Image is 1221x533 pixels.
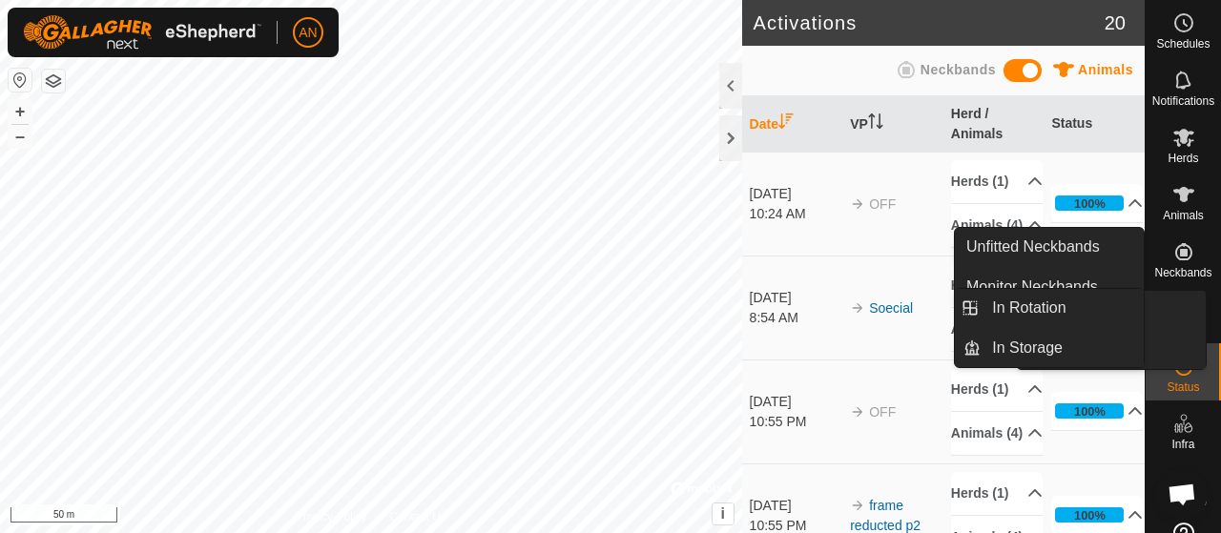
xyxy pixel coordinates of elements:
span: Monitor Neckbands [966,276,1098,298]
p-accordion-header: 100% [1051,392,1143,430]
button: – [9,125,31,148]
span: AN [299,23,317,43]
div: 100% [1074,195,1106,213]
th: VP [842,96,943,153]
img: arrow [850,404,865,420]
span: Unfitted Neckbands [966,236,1100,258]
h2: Activations [754,11,1105,34]
span: Notifications [1152,95,1214,107]
div: 100% [1055,507,1124,523]
a: Monitor Neckbands [955,268,1144,306]
span: Heatmap [1160,496,1207,507]
button: i [713,503,734,524]
span: OFF [869,196,896,212]
p-sorticon: Activate to sort [778,116,794,132]
p-accordion-header: Animals (4) [951,412,1043,455]
img: Gallagher Logo [23,15,261,50]
div: [DATE] [750,496,841,516]
span: Animals [1078,62,1133,77]
span: Status [1167,381,1199,393]
img: arrow [850,300,865,316]
div: 100% [1055,403,1124,419]
a: Contact Us [389,508,445,525]
th: Status [1044,96,1145,153]
div: Open chat [1156,468,1208,520]
span: Infra [1171,439,1194,450]
li: In Rotation [955,289,1144,327]
span: Animals [1163,210,1204,221]
button: Map Layers [42,70,65,92]
a: Privacy Policy [296,508,367,525]
a: Soecial [869,300,913,316]
div: 8:54 AM [750,308,841,328]
p-accordion-header: Animals (4) [951,308,1043,351]
th: Date [742,96,843,153]
p-accordion-header: 100% [1051,184,1143,222]
div: 10:55 PM [750,412,841,432]
span: Neckbands [921,62,996,77]
div: [DATE] [750,184,841,204]
span: Herds [1168,153,1198,164]
div: 100% [1074,402,1106,420]
img: arrow [850,498,865,513]
span: 20 [1105,9,1126,37]
a: In Rotation [981,289,1144,327]
p-sorticon: Activate to sort [868,116,883,132]
p-accordion-header: Herds (1) [951,264,1043,307]
p-accordion-header: Animals (4) [951,204,1043,247]
a: Unfitted Neckbands [955,228,1144,266]
div: 10:24 AM [750,204,841,224]
span: i [720,505,724,522]
button: Reset Map [9,69,31,92]
div: [DATE] [750,288,841,308]
p-accordion-header: Herds (1) [951,368,1043,411]
th: Herd / Animals [943,96,1045,153]
span: OFF [869,404,896,420]
span: Schedules [1156,38,1210,50]
a: frame reducted p2 [850,498,921,533]
li: In Storage [955,329,1144,367]
button: + [9,100,31,123]
a: In Storage [981,329,1144,367]
div: [DATE] [750,392,841,412]
img: arrow [850,196,865,212]
p-accordion-header: Herds (1) [951,160,1043,203]
p-accordion-header: Herds (1) [951,472,1043,515]
div: 100% [1074,506,1106,524]
span: In Storage [992,337,1063,359]
span: In Rotation [992,297,1066,319]
span: Neckbands [1154,267,1211,278]
div: 100% [1055,195,1124,211]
